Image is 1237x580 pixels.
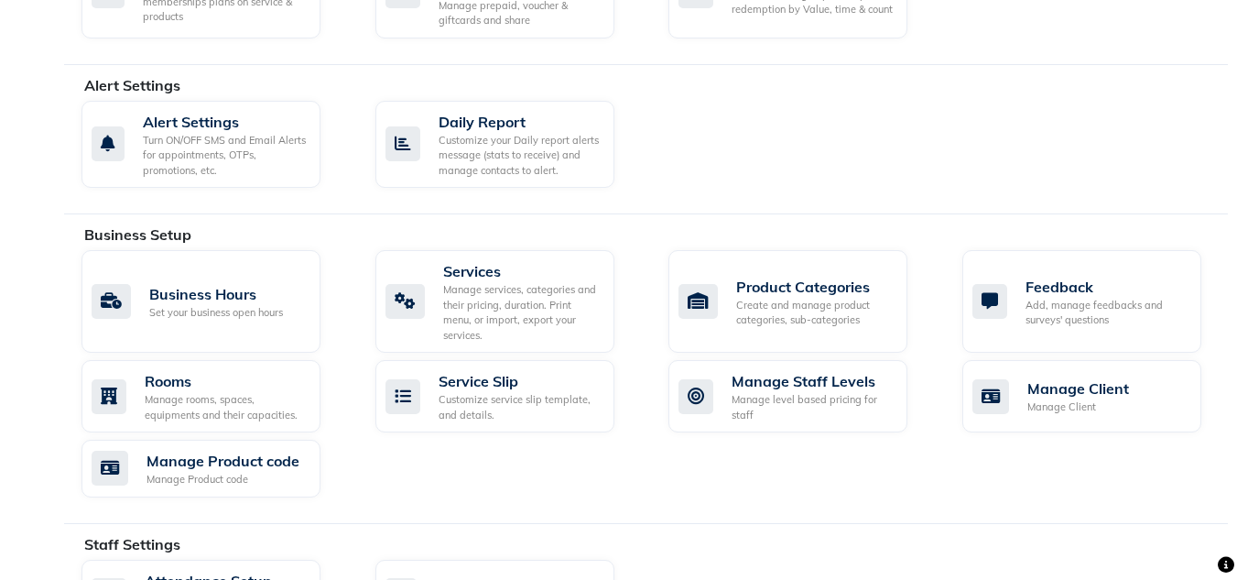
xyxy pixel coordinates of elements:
div: Add, manage feedbacks and surveys' questions [1025,298,1187,328]
div: Manage Product code [146,472,299,487]
div: Create and manage product categories, sub-categories [736,298,893,328]
a: Product CategoriesCreate and manage product categories, sub-categories [668,250,935,353]
div: Service Slip [439,370,600,392]
div: Business Hours [149,283,283,305]
div: Manage Client [1027,399,1129,415]
div: Turn ON/OFF SMS and Email Alerts for appointments, OTPs, promotions, etc. [143,133,306,179]
div: Manage Staff Levels [732,370,893,392]
div: Manage Product code [146,450,299,472]
div: Manage rooms, spaces, equipments and their capacities. [145,392,306,422]
a: Manage ClientManage Client [962,360,1229,432]
div: Rooms [145,370,306,392]
a: Daily ReportCustomize your Daily report alerts message (stats to receive) and manage contacts to ... [375,101,642,189]
div: Daily Report [439,111,600,133]
a: FeedbackAdd, manage feedbacks and surveys' questions [962,250,1229,353]
a: ServicesManage services, categories and their pricing, duration. Print menu, or import, export yo... [375,250,642,353]
div: Manage services, categories and their pricing, duration. Print menu, or import, export your servi... [443,282,600,343]
a: Manage Staff LevelsManage level based pricing for staff [668,360,935,432]
div: Manage level based pricing for staff [732,392,893,422]
div: Manage Client [1027,378,1129,399]
div: Services [443,260,600,282]
div: Alert Settings [143,111,306,133]
a: Service SlipCustomize service slip template, and details. [375,360,642,432]
a: Business HoursSet your business open hours [81,250,348,353]
a: RoomsManage rooms, spaces, equipments and their capacities. [81,360,348,432]
a: Manage Product codeManage Product code [81,440,348,498]
div: Feedback [1025,276,1187,298]
a: Alert SettingsTurn ON/OFF SMS and Email Alerts for appointments, OTPs, promotions, etc. [81,101,348,189]
div: Set your business open hours [149,305,283,321]
div: Customize your Daily report alerts message (stats to receive) and manage contacts to alert. [439,133,600,179]
div: Product Categories [736,276,893,298]
div: Customize service slip template, and details. [439,392,600,422]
